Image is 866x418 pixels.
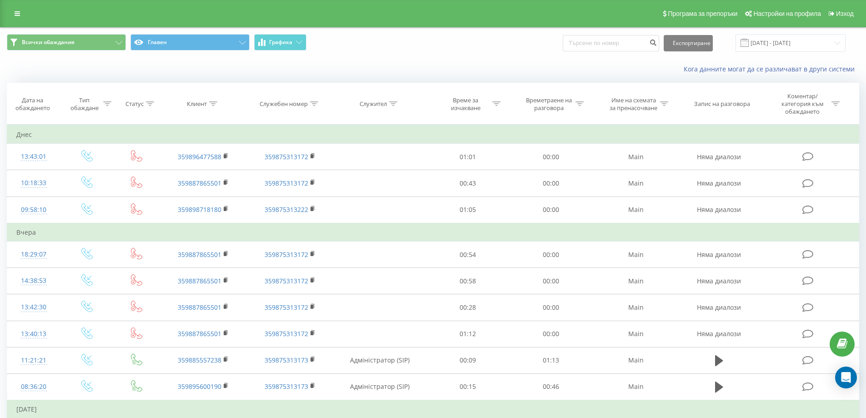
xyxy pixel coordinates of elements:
a: 359875313172 [265,277,308,285]
a: 359875313172 [265,250,308,259]
div: Тип обаждане [68,96,100,112]
a: 359875313172 [265,329,308,338]
td: 00:00 [510,268,593,294]
div: 10:18:33 [16,174,51,192]
td: 00:15 [426,373,510,400]
td: 00:43 [426,170,510,196]
span: Изход [836,10,854,17]
div: Име на схемата за пренасочване [609,96,658,112]
td: Main [592,196,679,223]
td: Main [592,321,679,347]
a: 359887865501 [178,277,221,285]
td: 00:54 [426,242,510,268]
td: 00:00 [510,242,593,268]
a: 359875313172 [265,152,308,161]
a: 359875313173 [265,382,308,391]
div: Времетраене на разговора [525,96,573,112]
td: Адміністратор (SIP) [333,347,426,373]
td: Main [592,347,679,373]
td: 01:05 [426,196,510,223]
div: Дата на обаждането [7,96,58,112]
a: 359895600190 [178,382,221,391]
a: 359887865501 [178,179,221,187]
td: 00:00 [510,196,593,223]
span: Няма диалози [697,250,741,259]
span: Графика [269,39,292,45]
div: Статус [125,100,144,108]
td: 00:00 [510,144,593,170]
div: Служител [360,100,387,108]
a: 359875313172 [265,303,308,312]
div: 14:38:53 [16,272,51,290]
td: 00:46 [510,373,593,400]
div: 08:36:20 [16,378,51,396]
div: 11:21:21 [16,352,51,369]
td: Вчера [7,223,859,242]
td: 01:12 [426,321,510,347]
td: Main [592,170,679,196]
a: Кога данните могат да се различават в други системи [684,65,859,73]
a: 359887865501 [178,250,221,259]
div: Служебен номер [260,100,308,108]
span: Всички обаждания [22,39,75,46]
button: Всички обаждания [7,34,126,50]
td: Main [592,373,679,400]
a: 359875313173 [265,356,308,364]
span: Няма диалози [697,329,741,338]
div: 13:40:13 [16,325,51,343]
td: 01:01 [426,144,510,170]
div: Open Intercom Messenger [835,367,857,388]
td: 00:28 [426,294,510,321]
td: 00:00 [510,170,593,196]
a: 359896477588 [178,152,221,161]
span: Няма диалози [697,277,741,285]
td: 00:00 [510,321,593,347]
button: Експортиране [664,35,713,51]
a: 359885557238 [178,356,221,364]
div: 09:58:10 [16,201,51,219]
a: 359875313172 [265,179,308,187]
td: 00:00 [510,294,593,321]
td: Main [592,268,679,294]
span: Няма диалози [697,205,741,214]
div: Клиент [187,100,207,108]
span: Няма диалози [697,303,741,312]
a: 359887865501 [178,303,221,312]
button: Главен [130,34,250,50]
div: 13:42:30 [16,298,51,316]
a: 359898718180 [178,205,221,214]
div: Време за изчакване [441,96,490,112]
a: 359875313222 [265,205,308,214]
input: Търсене по номер [563,35,659,51]
div: 13:43:01 [16,148,51,166]
td: Адміністратор (SIP) [333,373,426,400]
div: Коментар/категория към обаждането [776,92,829,116]
td: Днес [7,126,859,144]
td: 01:13 [510,347,593,373]
td: Main [592,242,679,268]
span: Настройки на профила [753,10,821,17]
span: Няма диалози [697,179,741,187]
a: 359887865501 [178,329,221,338]
button: Графика [254,34,306,50]
td: Main [592,144,679,170]
td: 00:09 [426,347,510,373]
span: Няма диалози [697,152,741,161]
span: Програма за препоръки [668,10,737,17]
div: 18:29:07 [16,246,51,263]
div: Запис на разговора [694,100,750,108]
td: 00:58 [426,268,510,294]
td: Main [592,294,679,321]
